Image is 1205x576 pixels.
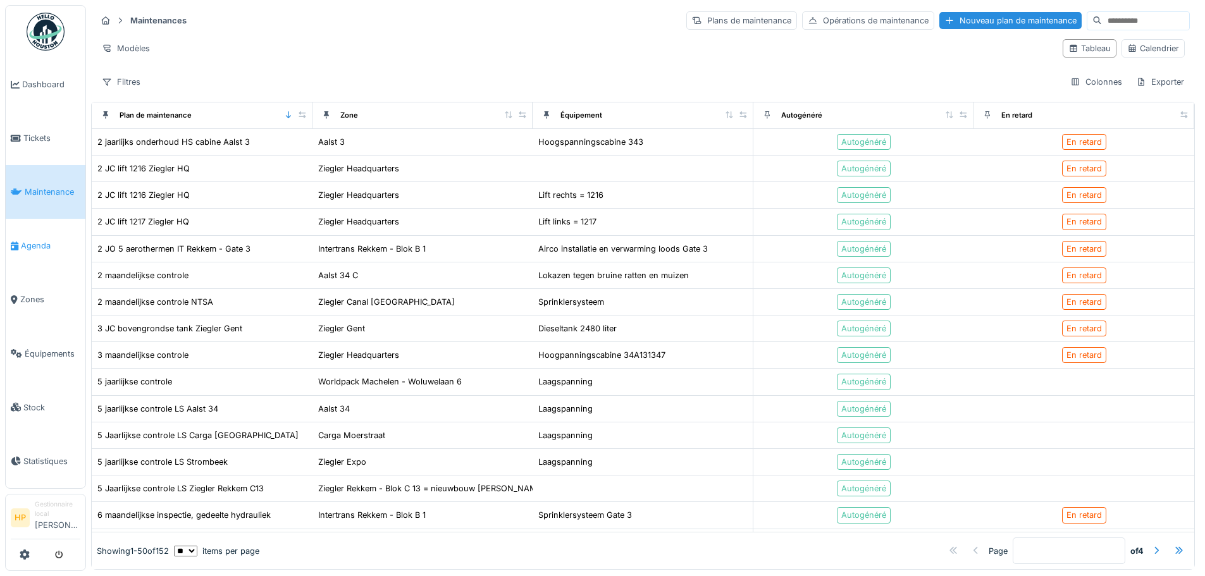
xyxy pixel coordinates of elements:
[841,509,886,521] div: Autogénéré
[538,376,593,388] div: Laagspanning
[174,544,259,556] div: items per page
[1066,509,1102,521] div: En retard
[318,243,426,255] div: Intertrans Rekkem - Blok B 1
[939,12,1082,29] div: Nouveau plan de maintenance
[318,509,426,521] div: Intertrans Rekkem - Blok B 1
[841,403,886,415] div: Autogénéré
[1068,42,1111,54] div: Tableau
[97,544,169,556] div: Showing 1 - 50 of 152
[97,322,242,334] div: 3 JC bovengrondse tank Ziegler Gent
[318,376,462,388] div: Worldpack Machelen - Woluwelaan 6
[97,296,213,308] div: 2 maandelijkse controle NTSA
[35,499,80,519] div: Gestionnaire local
[97,456,228,468] div: 5 jaarlijkse controle LS Strombeek
[96,73,146,91] div: Filtres
[20,293,80,305] span: Zones
[1066,243,1102,255] div: En retard
[318,269,358,281] div: Aalst 34 C
[97,216,189,228] div: 2 JC lift 1217 Ziegler HQ
[1066,349,1102,361] div: En retard
[538,456,593,468] div: Laagspanning
[1066,269,1102,281] div: En retard
[841,162,886,175] div: Autogénéré
[318,349,399,361] div: Ziegler Headquarters
[125,15,192,27] strong: Maintenances
[6,381,85,434] a: Stock
[6,165,85,219] a: Maintenance
[97,349,188,361] div: 3 maandelijkse controle
[841,482,886,494] div: Autogénéré
[318,136,345,148] div: Aalst 3
[11,508,30,527] li: HP
[841,216,886,228] div: Autogénéré
[97,243,250,255] div: 2 JO 5 aerothermen IT Rekkem - Gate 3
[6,58,85,111] a: Dashboard
[1127,42,1179,54] div: Calendrier
[318,456,366,468] div: Ziegler Expo
[97,162,190,175] div: 2 JC lift 1216 Ziegler HQ
[35,499,80,536] li: [PERSON_NAME]
[686,11,797,30] div: Plans de maintenance
[538,243,708,255] div: Airco installatie en verwarming loods Gate 3
[841,456,886,468] div: Autogénéré
[318,296,455,308] div: Ziegler Canal [GEOGRAPHIC_DATA]
[97,269,188,281] div: 2 maandelijkse controle
[538,269,689,281] div: Lokazen tegen bruine ratten en muizen
[841,322,886,334] div: Autogénéré
[538,429,593,441] div: Laagspanning
[841,349,886,361] div: Autogénéré
[6,273,85,327] a: Zones
[841,376,886,388] div: Autogénéré
[989,544,1008,556] div: Page
[23,132,80,144] span: Tickets
[538,403,593,415] div: Laagspanning
[841,296,886,308] div: Autogénéré
[97,509,271,521] div: 6 maandelijkse inspectie, gedeelte hydrauliek
[27,13,65,51] img: Badge_color-CXgf-gQk.svg
[1066,162,1102,175] div: En retard
[1130,73,1190,91] div: Exporter
[23,401,80,414] span: Stock
[97,429,299,441] div: 5 Jaarlijkse controle LS Carga [GEOGRAPHIC_DATA]
[841,189,886,201] div: Autogénéré
[318,216,399,228] div: Ziegler Headquarters
[538,296,604,308] div: Sprinklersysteem
[538,322,617,334] div: Dieseltank 2480 liter
[6,111,85,165] a: Tickets
[97,482,264,494] div: 5 Jaarlijkse controle LS Ziegler Rekkem C13
[318,162,399,175] div: Ziegler Headquarters
[21,240,80,252] span: Agenda
[1066,322,1102,334] div: En retard
[841,243,886,255] div: Autogénéré
[841,136,886,148] div: Autogénéré
[1066,216,1102,228] div: En retard
[318,322,365,334] div: Ziegler Gent
[318,482,545,494] div: Ziegler Rekkem - Blok C 13 = nieuwbouw [PERSON_NAME]
[802,11,934,30] div: Opérations de maintenance
[25,348,80,360] span: Équipements
[6,327,85,381] a: Équipements
[538,509,632,521] div: Sprinklersysteem Gate 3
[1066,296,1102,308] div: En retard
[538,189,603,201] div: Lift rechts = 1216
[318,403,350,415] div: Aalst 34
[318,189,399,201] div: Ziegler Headquarters
[1066,136,1102,148] div: En retard
[318,429,385,441] div: Carga Moerstraat
[1001,110,1032,121] div: En retard
[1130,544,1144,556] strong: of 4
[560,110,602,121] div: Équipement
[22,78,80,90] span: Dashboard
[120,110,192,121] div: Plan de maintenance
[1065,73,1128,91] div: Colonnes
[340,110,358,121] div: Zone
[97,136,250,148] div: 2 jaarlijks onderhoud HS cabine Aalst 3
[6,219,85,273] a: Agenda
[538,136,643,148] div: Hoogspanningscabine 343
[781,110,822,121] div: Autogénéré
[25,186,80,198] span: Maintenance
[97,189,190,201] div: 2 JC lift 1216 Ziegler HQ
[96,39,156,58] div: Modèles
[538,216,596,228] div: Lift links = 1217
[97,403,218,415] div: 5 jaarlijkse controle LS Aalst 34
